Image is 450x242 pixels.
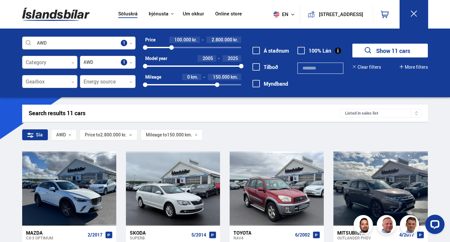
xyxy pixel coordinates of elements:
[212,37,232,43] span: 2.800.000
[26,236,85,240] div: CX-3 OPTIMUM
[252,81,288,87] label: Myndband
[337,230,396,236] div: Mitsubishi
[213,74,230,80] span: 150.000
[191,74,198,80] span: km.
[183,11,204,18] a: Um okkur
[295,232,310,238] span: 6/2002
[234,236,293,240] div: RAV4
[317,12,365,17] button: [STREET_ADDRESS]
[149,11,168,17] button: Þjónusta
[233,37,238,42] span: kr.
[26,230,85,236] div: Mazda
[352,44,428,57] button: Show 11 cars
[118,11,137,18] a: Söluskrá
[297,48,331,54] label: 100% Lán
[378,216,397,235] img: siFngHWaQ9KaOqBr.png
[420,212,447,239] iframe: LiveChat chat widget
[273,11,279,17] img: svg+xml;base64,PHN2ZyB4bWxucz0iaHR0cDovL3d3dy53My5vcmcvMjAwMC9zdmciIHdpZHRoPSI1MTIiIGhlaWdodD0iNT...
[234,230,293,236] div: Toyota
[337,236,396,240] div: Outlander PHEV
[192,37,197,42] span: kr.
[22,4,90,25] img: G0Ugv5HjCgRt.svg
[215,11,242,18] a: Online store
[228,55,238,61] span: 2025
[145,56,167,61] div: Model year
[145,37,155,42] div: Price
[304,5,369,23] a: [STREET_ADDRESS]
[231,74,238,80] span: km.
[399,232,414,238] span: 4/2017
[56,132,66,137] span: AWD
[130,230,189,236] div: Skoda
[271,11,287,17] span: en
[252,64,278,70] label: Tilboð
[252,48,289,54] label: Á staðnum
[174,37,191,43] span: 100.000
[355,216,374,235] img: nhp88E3Fdnt1Opn2.png
[271,5,300,24] button: en
[203,55,213,61] span: 2005
[167,132,192,137] span: 150.000 km.
[130,236,189,240] div: Superb
[187,74,190,80] span: 0
[88,232,102,238] span: 2/2017
[401,216,420,235] img: FbJEzSuNWCJXmdc-.webp
[85,132,100,137] span: Price to
[146,132,167,137] span: Mileage to
[145,74,161,80] div: Mileage
[340,109,421,117] div: Listed in sales list
[22,129,48,140] div: Sía
[29,110,340,117] div: Search results 11 cars
[352,65,381,70] button: Clear filters
[400,65,428,70] button: More filters
[191,232,206,238] span: 5/2014
[100,132,127,137] span: 2.800.000 kr.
